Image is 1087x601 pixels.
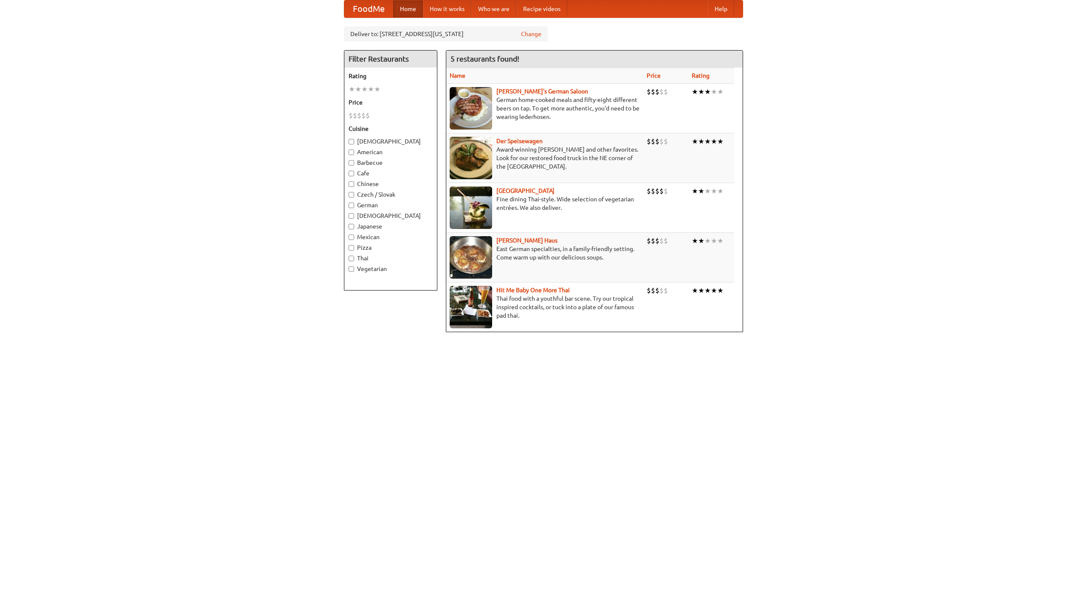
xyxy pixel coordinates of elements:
li: ★ [698,186,704,196]
input: Japanese [349,224,354,229]
li: ★ [368,85,374,94]
li: ★ [692,87,698,96]
li: ★ [704,137,711,146]
li: ★ [717,286,724,295]
li: ★ [717,186,724,196]
a: Rating [692,72,710,79]
label: Barbecue [349,158,433,167]
li: ★ [711,236,717,245]
li: $ [664,286,668,295]
li: $ [647,286,651,295]
li: $ [647,87,651,96]
label: Japanese [349,222,433,231]
li: $ [664,186,668,196]
li: ★ [361,85,368,94]
li: $ [659,137,664,146]
li: $ [659,87,664,96]
p: Award-winning [PERSON_NAME] and other favorites. Look for our restored food truck in the NE corne... [450,145,640,171]
ng-pluralize: 5 restaurants found! [451,55,519,63]
label: Vegetarian [349,265,433,273]
li: $ [655,137,659,146]
img: babythai.jpg [450,286,492,328]
h5: Price [349,98,433,107]
li: $ [659,286,664,295]
li: ★ [698,236,704,245]
li: $ [647,186,651,196]
li: ★ [704,87,711,96]
li: $ [664,87,668,96]
a: Der Speisewagen [496,138,543,144]
li: ★ [692,137,698,146]
li: $ [647,236,651,245]
li: ★ [711,186,717,196]
label: German [349,201,433,209]
h4: Filter Restaurants [344,51,437,68]
li: $ [655,186,659,196]
a: Name [450,72,465,79]
li: $ [361,111,366,120]
li: ★ [698,87,704,96]
li: $ [651,186,655,196]
p: German home-cooked meals and fifty-eight different beers on tap. To get more authentic, you'd nee... [450,96,640,121]
li: $ [353,111,357,120]
li: ★ [692,236,698,245]
li: $ [655,87,659,96]
input: Chinese [349,181,354,187]
li: $ [647,137,651,146]
a: Recipe videos [516,0,567,17]
h5: Cuisine [349,124,433,133]
li: ★ [698,137,704,146]
li: ★ [711,286,717,295]
a: Hit Me Baby One More Thai [496,287,570,293]
img: esthers.jpg [450,87,492,130]
img: satay.jpg [450,186,492,229]
li: $ [651,236,655,245]
li: $ [664,137,668,146]
h5: Rating [349,72,433,80]
a: Home [393,0,423,17]
li: ★ [374,85,380,94]
input: German [349,203,354,208]
li: $ [664,236,668,245]
p: Thai food with a youthful bar scene. Try our tropical inspired cocktails, or tuck into a plate of... [450,294,640,320]
li: ★ [698,286,704,295]
li: ★ [717,137,724,146]
a: FoodMe [344,0,393,17]
li: ★ [717,87,724,96]
label: [DEMOGRAPHIC_DATA] [349,137,433,146]
li: $ [655,236,659,245]
input: Vegetarian [349,266,354,272]
input: Cafe [349,171,354,176]
a: Price [647,72,661,79]
li: ★ [692,186,698,196]
a: How it works [423,0,471,17]
input: Mexican [349,234,354,240]
input: Barbecue [349,160,354,166]
label: Chinese [349,180,433,188]
label: Pizza [349,243,433,252]
li: ★ [711,87,717,96]
li: ★ [355,85,361,94]
li: $ [651,87,655,96]
img: kohlhaus.jpg [450,236,492,279]
li: ★ [349,85,355,94]
a: [PERSON_NAME]'s German Saloon [496,88,588,95]
li: $ [659,186,664,196]
li: ★ [704,236,711,245]
label: Mexican [349,233,433,241]
li: ★ [717,236,724,245]
p: East German specialties, in a family-friendly setting. Come warm up with our delicious soups. [450,245,640,262]
li: $ [655,286,659,295]
a: [PERSON_NAME] Haus [496,237,558,244]
a: Change [521,30,541,38]
li: $ [366,111,370,120]
a: Who we are [471,0,516,17]
li: $ [651,286,655,295]
input: Pizza [349,245,354,251]
a: Help [708,0,734,17]
label: Cafe [349,169,433,178]
label: American [349,148,433,156]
